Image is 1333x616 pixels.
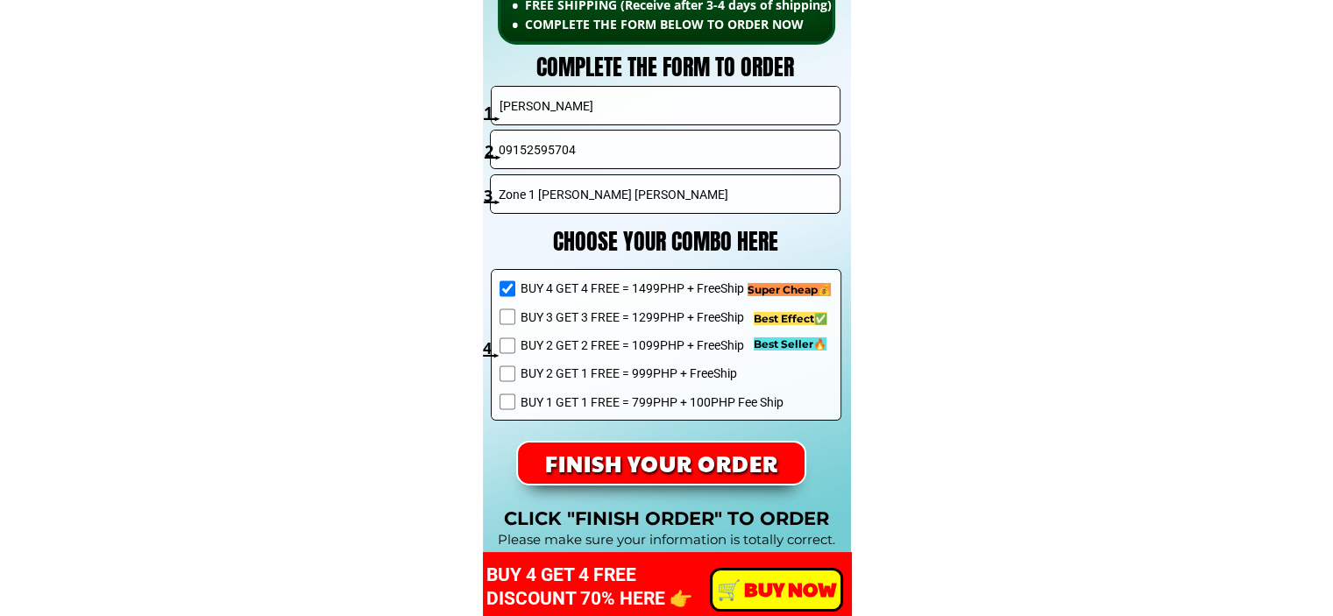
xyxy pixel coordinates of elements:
span: BUY 1 GET 1 FREE = 799PHP + 100PHP Fee Ship [520,393,783,412]
span: Super Cheap💰 [748,283,831,296]
h3: COMPLETE THE FORM TO ORDER [469,48,862,88]
h3: CHOOSE YOUR COMBO HERE [498,222,833,261]
span: BUY 3 GET 3 FREE = 1299PHP + FreeShip [520,308,783,327]
h3: 3 [484,183,502,209]
span: BUY 2 GET 2 FREE = 1099PHP + FreeShip [520,336,783,355]
h3: 4 [483,336,501,361]
span: Best Effect✅ [754,312,827,325]
h3: BUY 4 GET 4 FREE DISCOUNT 70% HERE 👉 [486,563,752,612]
span: BUY 4 GET 4 FREE = 1499PHP + FreeShip [520,279,783,298]
p: FINISH YOUR ORDER [512,442,810,485]
span: Best Seller🔥 [754,337,826,350]
p: ️🛒 BUY NOW [710,570,843,609]
li: COMPLETE THE FORM BELOW TO ORDER NOW [512,15,898,34]
input: Full Address* ( Province - City - Barangay ) [494,175,836,213]
input: Your Name* [495,87,837,124]
input: Phone Number* (+63/09) [494,131,836,168]
h3: 2 [485,138,503,164]
h3: CLICK "FINISH ORDER" TO ORDER [483,504,851,534]
h3: 1 [484,100,502,125]
span: BUY 2 GET 1 FREE = 999PHP + FreeShip [520,364,783,383]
